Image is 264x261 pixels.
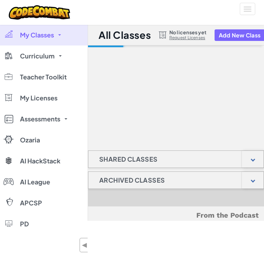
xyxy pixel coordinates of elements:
[20,74,67,80] span: Teacher Toolkit
[20,179,50,185] span: AI League
[169,29,207,35] span: No licenses yet
[20,116,60,122] span: Assessments
[99,28,151,42] h1: All Classes
[93,210,259,221] h5: From the Podcast
[169,35,207,41] a: Request Licenses
[20,158,60,164] span: AI HackStack
[20,53,55,59] span: Curriculum
[82,240,88,250] span: ◀
[88,150,169,168] h1: Shared Classes
[20,32,54,38] span: My Classes
[9,5,70,20] img: CodeCombat logo
[20,137,40,143] span: Ozaria
[20,95,57,101] span: My Licenses
[88,171,176,189] h1: Archived Classes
